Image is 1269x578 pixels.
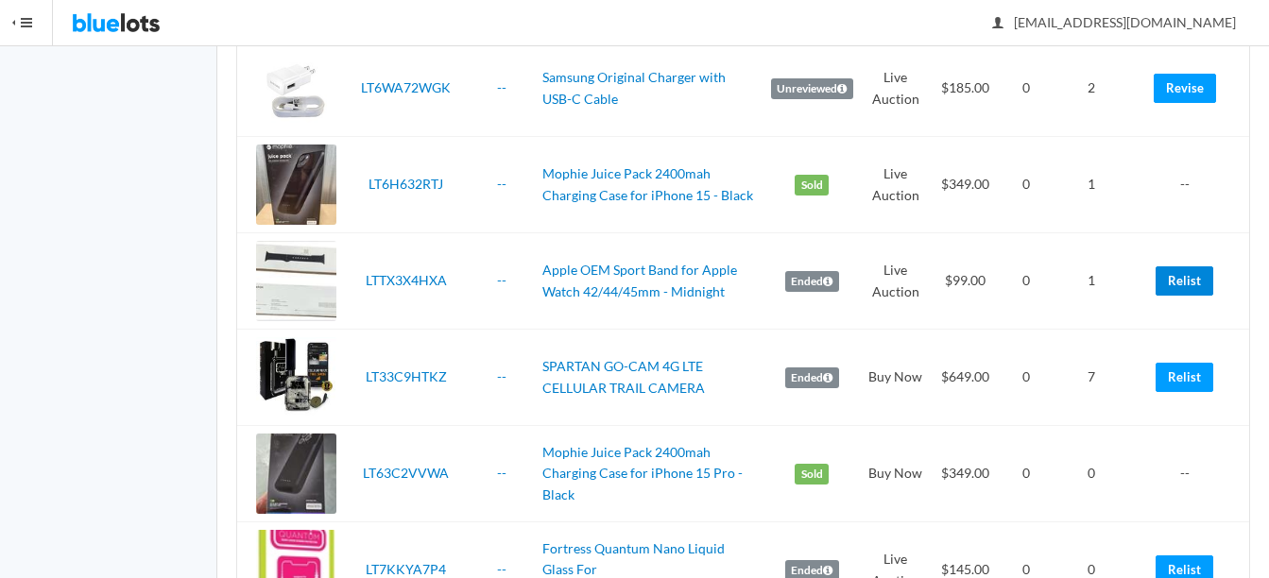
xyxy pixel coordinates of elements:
[795,175,829,195] label: Sold
[931,426,1001,522] td: $349.00
[1052,137,1132,233] td: 1
[861,233,931,330] td: Live Auction
[1001,330,1052,426] td: 0
[861,426,931,522] td: Buy Now
[785,271,839,292] label: Ended
[542,262,737,299] a: Apple OEM Sport Band for Apple Watch 42/44/45mm - Midnight
[497,465,506,481] a: --
[363,465,449,481] a: LT63C2VVWA
[785,367,839,388] label: Ended
[1001,233,1052,330] td: 0
[795,464,829,484] label: Sold
[931,41,1001,137] td: $185.00
[1001,426,1052,522] td: 0
[1052,426,1132,522] td: 0
[497,176,506,192] a: --
[1132,137,1249,233] td: --
[497,561,506,577] a: --
[1001,41,1052,137] td: 0
[931,330,1001,426] td: $649.00
[542,69,726,107] a: Samsung Original Charger with USB-C Cable
[497,79,506,95] a: --
[361,79,451,95] a: LT6WA72WGK
[1154,74,1216,103] a: Revise
[497,368,506,384] a: --
[861,41,931,137] td: Live Auction
[366,561,446,577] a: LT7KKYA7P4
[931,137,1001,233] td: $349.00
[1132,426,1249,522] td: --
[861,330,931,426] td: Buy Now
[988,15,1007,33] ion-icon: person
[542,444,743,502] a: Mophie Juice Pack 2400mah Charging Case for iPhone 15 Pro - Black
[366,272,447,288] a: LTTX3X4HXA
[861,137,931,233] td: Live Auction
[1001,137,1052,233] td: 0
[1156,266,1213,296] a: Relist
[369,176,443,192] a: LT6H632RTJ
[1052,41,1132,137] td: 2
[1052,233,1132,330] td: 1
[366,368,447,384] a: LT33C9HTKZ
[1156,363,1213,392] a: Relist
[542,358,705,396] a: SPARTAN GO-CAM 4G LTE CELLULAR TRAIL CAMERA
[497,272,506,288] a: --
[771,78,853,99] label: Unreviewed
[931,233,1001,330] td: $99.00
[542,165,753,203] a: Mophie Juice Pack 2400mah Charging Case for iPhone 15 - Black
[993,14,1236,30] span: [EMAIL_ADDRESS][DOMAIN_NAME]
[1052,330,1132,426] td: 7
